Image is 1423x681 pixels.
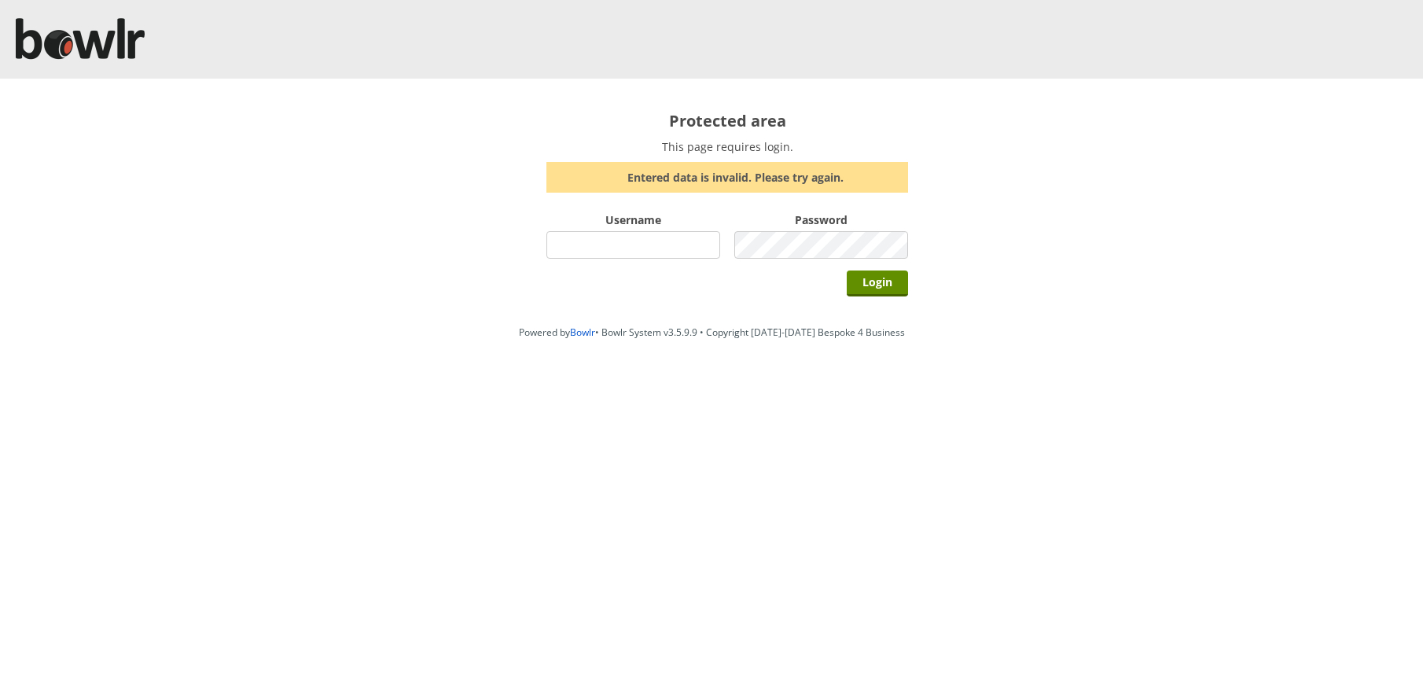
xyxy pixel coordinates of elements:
div: Entered data is invalid. Please try again. [546,162,908,193]
a: Bowlr [570,326,595,339]
span: Powered by • Bowlr System v3.5.9.9 • Copyright [DATE]-[DATE] Bespoke 4 Business [519,326,905,339]
label: Username [546,212,720,227]
h2: Protected area [546,110,908,131]
label: Password [734,212,908,227]
input: Login [847,271,908,296]
p: This page requires login. [546,139,908,154]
